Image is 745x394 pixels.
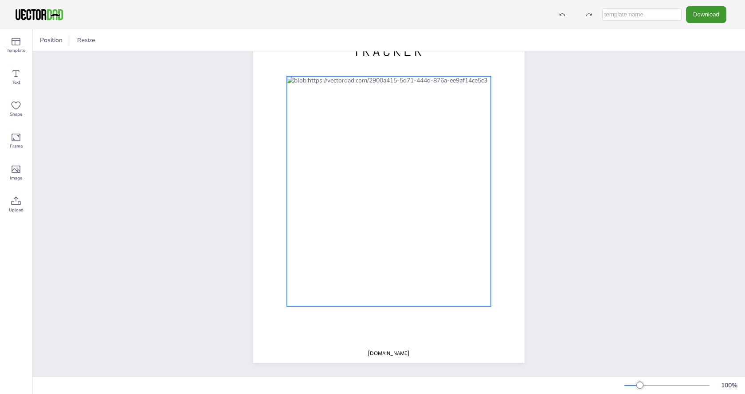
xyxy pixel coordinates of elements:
[324,21,454,60] span: CIRCULAR HABIT TRACKER
[14,8,64,21] img: VectorDad-1.png
[38,36,64,44] span: Position
[7,47,25,54] span: Template
[718,381,740,390] div: 100 %
[368,350,409,357] span: [DOMAIN_NAME]
[74,33,99,47] button: Resize
[10,143,23,150] span: Frame
[10,111,22,118] span: Shape
[12,79,20,86] span: Text
[9,207,24,214] span: Upload
[10,175,22,182] span: Image
[686,6,726,23] button: Download
[602,8,682,21] input: template name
